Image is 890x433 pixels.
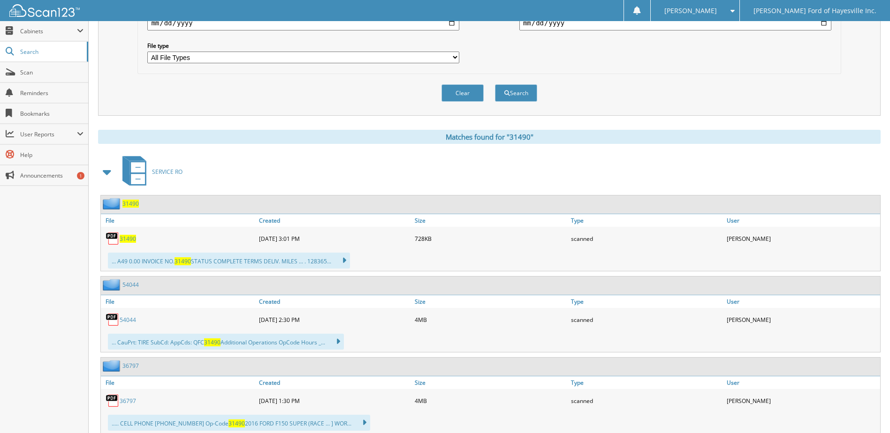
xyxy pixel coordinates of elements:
[103,360,122,372] img: folder2.png
[257,310,412,329] div: [DATE] 2:30 PM
[106,231,120,246] img: PDF.png
[20,151,84,159] span: Help
[117,153,183,190] a: SERVICE RO
[412,376,568,389] a: Size
[122,200,139,208] a: 31490
[122,362,139,370] a: 36797
[724,214,880,227] a: User
[103,198,122,209] img: folder2.png
[20,110,84,118] span: Bookmarks
[412,229,568,248] div: 728KB
[257,391,412,410] div: [DATE] 1:30 PM
[20,130,77,138] span: User Reports
[204,338,221,346] span: 31490
[106,313,120,327] img: PDF.png
[569,376,724,389] a: Type
[519,15,831,30] input: end
[257,376,412,389] a: Created
[724,391,880,410] div: [PERSON_NAME]
[108,253,350,269] div: ... A49 0.00 INVOICE NO. STATUS COMPLETE TERMS DELIV. MILES ... . 128365...
[228,419,245,427] span: 31490
[122,281,139,289] a: 54044
[120,316,136,324] a: 54044
[412,295,568,308] a: Size
[20,68,84,76] span: Scan
[101,214,257,227] a: File
[257,295,412,308] a: Created
[106,394,120,408] img: PDF.png
[101,295,257,308] a: File
[257,214,412,227] a: Created
[20,27,77,35] span: Cabinets
[724,295,880,308] a: User
[724,310,880,329] div: [PERSON_NAME]
[664,8,717,14] span: [PERSON_NAME]
[20,89,84,97] span: Reminders
[120,397,136,405] a: 36797
[147,15,459,30] input: start
[108,415,370,431] div: ..... CELL PHONE [PHONE_NUMBER] Op-Code 2016 FORD F150 SUPER (RACE ... ] WOR...
[569,229,724,248] div: scanned
[77,172,84,179] div: 1
[108,334,344,350] div: ... CauPrt: TIRE SubCd: AppCds: QFC Additional Operations OpCode Hours _...
[152,168,183,176] span: SERVICE RO
[569,295,724,308] a: Type
[9,4,80,17] img: scan123-logo-white.svg
[98,130,881,144] div: Matches found for "31490"
[569,310,724,329] div: scanned
[724,376,880,389] a: User
[412,310,568,329] div: 4MB
[569,391,724,410] div: scanned
[101,376,257,389] a: File
[20,172,84,179] span: Announcements
[569,214,724,227] a: Type
[257,229,412,248] div: [DATE] 3:01 PM
[20,48,82,56] span: Search
[753,8,876,14] span: [PERSON_NAME] Ford of Hayesville Inc.
[441,84,484,102] button: Clear
[495,84,537,102] button: Search
[175,257,191,265] span: 31490
[120,235,136,243] a: 31490
[147,42,459,50] label: File type
[103,279,122,291] img: folder2.png
[412,391,568,410] div: 4MB
[412,214,568,227] a: Size
[724,229,880,248] div: [PERSON_NAME]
